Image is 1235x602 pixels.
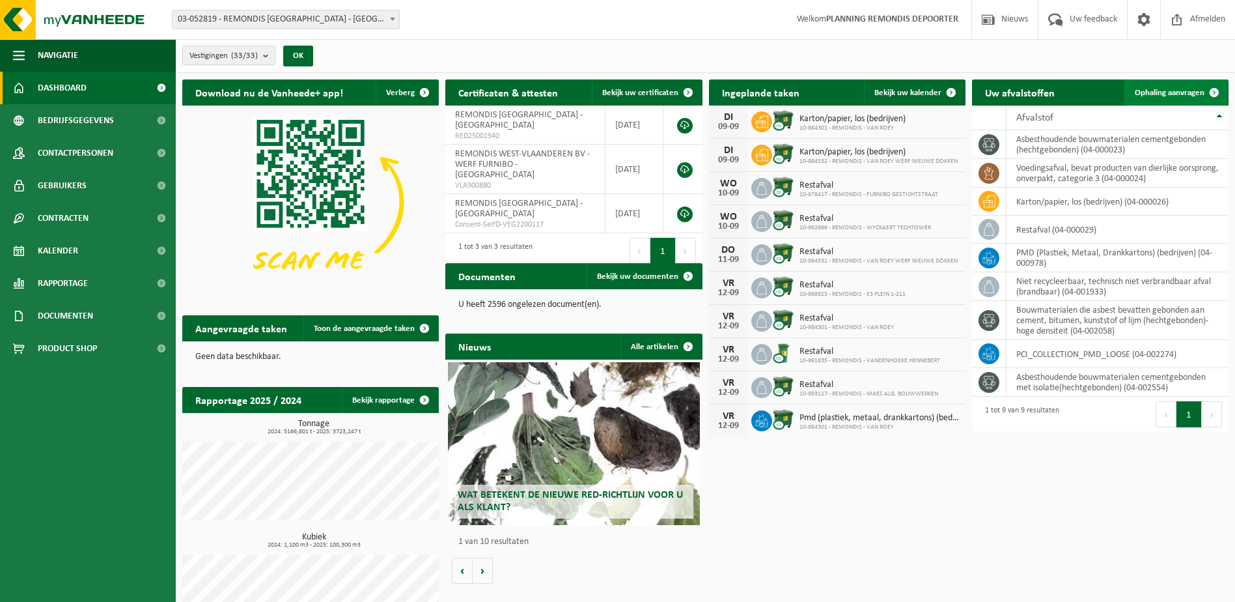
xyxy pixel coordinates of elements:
[715,278,742,289] div: VR
[303,315,437,341] a: Toon de aangevraagde taken
[799,191,938,199] span: 10-978417 - REMONDIS - FURNIBO GESTICHTSTRAAT
[1135,89,1204,97] span: Ophaling aanvragen
[1006,130,1228,159] td: asbesthoudende bouwmaterialen cementgebonden (hechtgebonden) (04-000023)
[772,276,794,298] img: WB-1100-CU
[630,238,650,264] button: Previous
[38,137,113,169] span: Contactpersonen
[605,194,663,233] td: [DATE]
[715,112,742,122] div: DI
[874,89,941,97] span: Bekijk uw kalender
[709,79,812,105] h2: Ingeplande taken
[715,212,742,222] div: WO
[38,104,114,137] span: Bedrijfsgegevens
[650,238,676,264] button: 1
[799,347,940,357] span: Restafval
[38,300,93,332] span: Documenten
[715,378,742,388] div: VR
[283,46,313,66] button: OK
[772,176,794,198] img: WB-1100-CU
[1006,188,1228,216] td: karton/papier, los (bedrijven) (04-000026)
[772,209,794,231] img: WB-1100-CU
[38,39,78,72] span: Navigatie
[189,429,439,435] span: 2024: 5166,801 t - 2025: 3723,247 t
[182,79,356,105] h2: Download nu de Vanheede+ app!
[452,236,533,265] div: 1 tot 3 van 3 resultaten
[1006,340,1228,368] td: PCI_COLLECTION_PMD_LOOSE (04-002274)
[799,313,894,324] span: Restafval
[342,387,437,413] a: Bekijk rapportage
[1006,368,1228,397] td: asbesthoudende bouwmaterialen cementgebonden met isolatie(hechtgebonden) (04-002554)
[1124,79,1227,106] a: Ophaling aanvragen
[772,408,794,431] img: WB-1100-CU
[715,179,742,189] div: WO
[38,72,87,104] span: Dashboard
[772,309,794,331] img: WB-1100-CU
[38,169,87,202] span: Gebruikers
[445,79,571,105] h2: Certificaten & attesten
[715,145,742,156] div: DI
[458,300,689,309] p: U heeft 2596 ongelezen document(en).
[38,332,97,365] span: Product Shop
[799,224,931,232] span: 10-992696 - REMONDIS - WYCKAERT TECHTOWER
[715,156,742,165] div: 09-09
[972,79,1068,105] h2: Uw afvalstoffen
[799,380,938,390] span: Restafval
[799,423,959,431] span: 10-984301 - REMONDIS - VAN ROEY
[799,214,931,224] span: Restafval
[172,10,400,29] span: 03-052819 - REMONDIS WEST-VLAANDEREN - OOSTENDE
[715,411,742,422] div: VR
[715,222,742,231] div: 10-09
[448,362,699,525] a: Wat betekent de nieuwe RED-richtlijn voor u als klant?
[452,558,473,584] button: Vorige
[799,180,938,191] span: Restafval
[799,413,959,423] span: Pmd (plastiek, metaal, drankkartons) (bedrijven)
[314,324,415,333] span: Toon de aangevraagde taken
[715,322,742,331] div: 12-09
[605,106,663,145] td: [DATE]
[799,291,906,298] span: 10-968925 - REMONDIS - E3 PLEIN 1-211
[772,342,794,364] img: WB-0240-CU
[1156,401,1176,427] button: Previous
[189,533,439,549] h3: Kubiek
[799,124,906,132] span: 10-984301 - REMONDIS - VAN ROEY
[799,114,906,124] span: Karton/papier, los (bedrijven)
[620,334,701,360] a: Alle artikelen
[715,355,742,364] div: 12-09
[473,558,493,584] button: Volgende
[799,247,958,257] span: Restafval
[864,79,964,106] a: Bekijk uw kalender
[799,158,958,165] span: 10-984532 - REMONDIS - VAN ROEY WERF NIEUWE DOKKEN
[978,400,1059,429] div: 1 tot 9 van 9 resultaten
[458,537,695,547] p: 1 van 10 resultaten
[182,46,275,65] button: Vestigingen(33/33)
[715,189,742,198] div: 10-09
[1006,272,1228,301] td: niet recycleerbaar, technisch niet verbrandbaar afval (brandbaar) (04-001933)
[799,324,894,332] span: 10-984301 - REMONDIS - VAN ROEY
[1006,244,1228,272] td: PMD (Plastiek, Metaal, Drankkartons) (bedrijven) (04-000978)
[1202,401,1222,427] button: Next
[715,122,742,132] div: 09-09
[455,110,583,130] span: REMONDIS [GEOGRAPHIC_DATA] - [GEOGRAPHIC_DATA]
[455,199,583,219] span: REMONDIS [GEOGRAPHIC_DATA] - [GEOGRAPHIC_DATA]
[455,149,590,180] span: REMONDIS WEST-VLAANDEREN BV - WERF FURNIBO - [GEOGRAPHIC_DATA]
[458,490,683,513] span: Wat betekent de nieuwe RED-richtlijn voor u als klant?
[826,14,958,24] strong: PLANNING REMONDIS DEPOORTER
[676,238,696,264] button: Next
[445,263,529,289] h2: Documenten
[386,89,415,97] span: Verberg
[715,311,742,322] div: VR
[602,89,678,97] span: Bekijk uw certificaten
[38,202,89,235] span: Contracten
[182,315,300,341] h2: Aangevraagde taken
[455,220,595,230] span: Consent-SelfD-VEG2200117
[715,345,742,355] div: VR
[376,79,437,106] button: Verberg
[455,180,595,191] span: VLA900880
[799,280,906,291] span: Restafval
[772,375,794,397] img: WB-1100-CU
[173,10,399,29] span: 03-052819 - REMONDIS WEST-VLAANDEREN - OOSTENDE
[455,131,595,141] span: RED25001940
[1006,159,1228,188] td: voedingsafval, bevat producten van dierlijke oorsprong, onverpakt, categorie 3 (04-000024)
[1006,301,1228,340] td: bouwmaterialen die asbest bevatten gebonden aan cement, bitumen, kunststof of lijm (hechtgebonden...
[1176,401,1202,427] button: 1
